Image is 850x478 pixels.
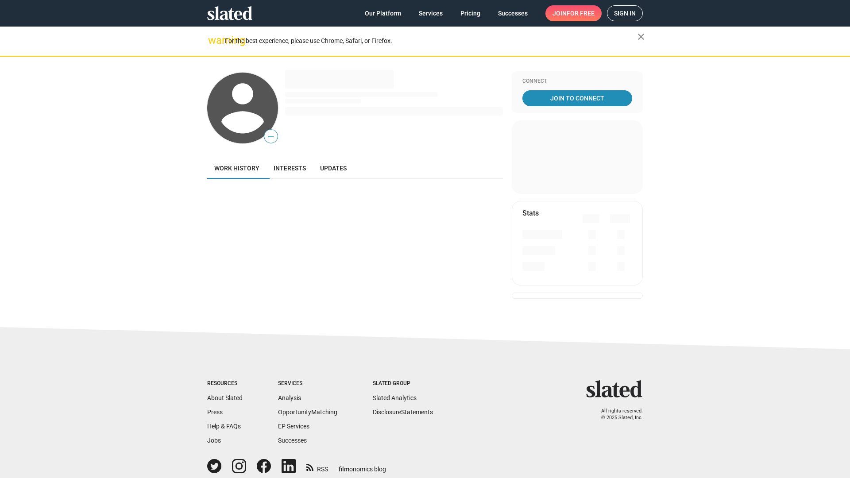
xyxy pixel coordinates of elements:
a: RSS [306,460,328,474]
a: EP Services [278,423,309,430]
a: Join To Connect [522,90,632,106]
a: About Slated [207,394,243,401]
a: Analysis [278,394,301,401]
span: Interests [274,165,306,172]
a: Sign in [607,5,643,21]
span: Work history [214,165,259,172]
span: Join [552,5,595,21]
a: OpportunityMatching [278,409,337,416]
a: Jobs [207,437,221,444]
a: Interests [267,158,313,179]
mat-icon: close [636,31,646,42]
span: — [264,131,278,143]
mat-icon: warning [208,35,219,46]
a: Press [207,409,223,416]
div: Slated Group [373,380,433,387]
span: Successes [498,5,528,21]
a: Joinfor free [545,5,602,21]
a: Updates [313,158,354,179]
div: For the best experience, please use Chrome, Safari, or Firefox. [225,35,637,47]
span: Our Platform [365,5,401,21]
p: All rights reserved. © 2025 Slated, Inc. [592,408,643,421]
a: DisclosureStatements [373,409,433,416]
span: Services [419,5,443,21]
span: film [339,466,349,473]
span: for free [567,5,595,21]
a: Successes [278,437,307,444]
a: Our Platform [358,5,408,21]
a: filmonomics blog [339,458,386,474]
div: Services [278,380,337,387]
div: Connect [522,78,632,85]
span: Updates [320,165,347,172]
span: Pricing [460,5,480,21]
a: Help & FAQs [207,423,241,430]
div: Resources [207,380,243,387]
a: Pricing [453,5,487,21]
mat-card-title: Stats [522,208,539,218]
span: Join To Connect [524,90,630,106]
a: Successes [491,5,535,21]
a: Slated Analytics [373,394,417,401]
a: Work history [207,158,267,179]
a: Services [412,5,450,21]
span: Sign in [614,6,636,21]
